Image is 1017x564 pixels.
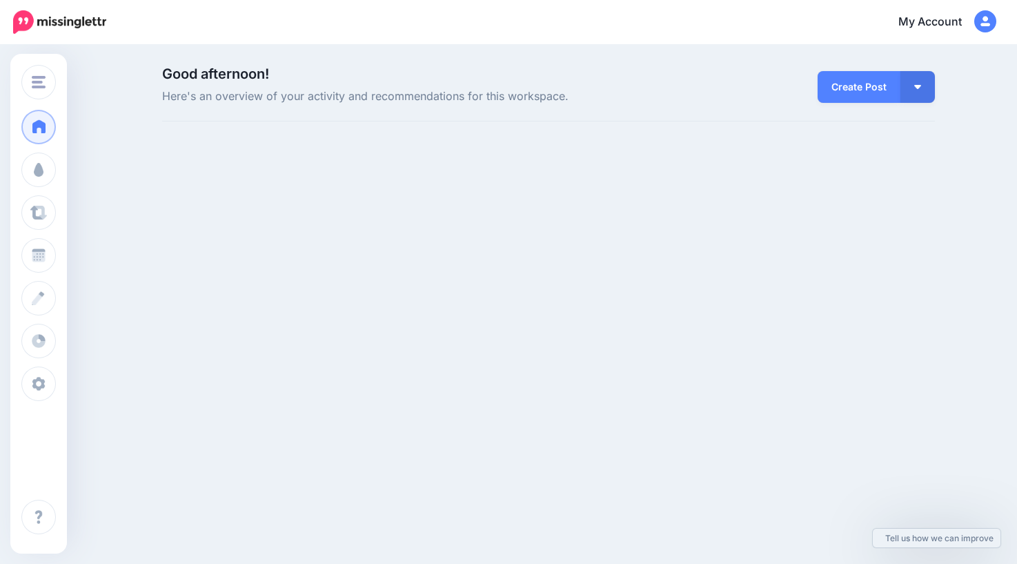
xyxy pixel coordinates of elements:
[162,66,269,82] span: Good afternoon!
[162,88,671,106] span: Here's an overview of your activity and recommendations for this workspace.
[32,76,46,88] img: menu.png
[818,71,900,103] a: Create Post
[13,10,106,34] img: Missinglettr
[885,6,996,39] a: My Account
[914,85,921,89] img: arrow-down-white.png
[873,529,1000,547] a: Tell us how we can improve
